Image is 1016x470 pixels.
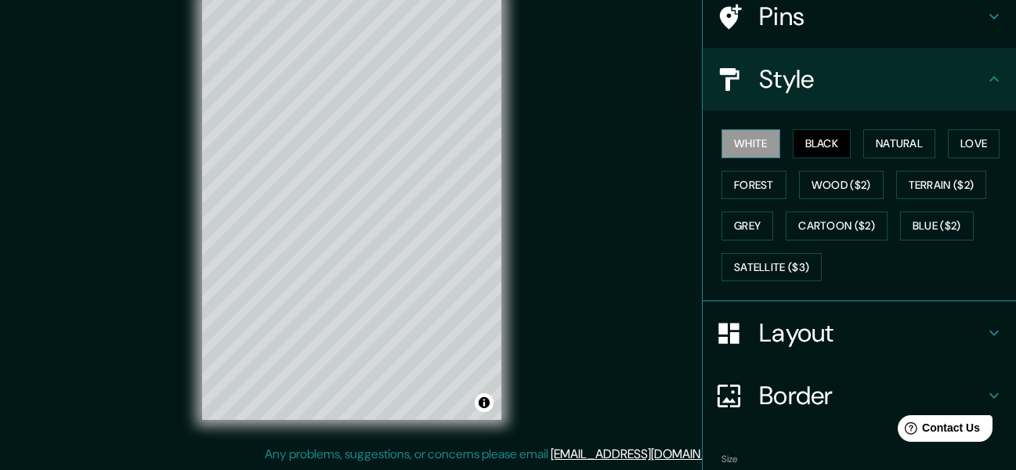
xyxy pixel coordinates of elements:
div: Style [703,48,1016,110]
button: Cartoon ($2) [786,211,888,240]
button: White [721,129,780,158]
button: Wood ($2) [799,171,884,200]
button: Love [948,129,1000,158]
button: Natural [863,129,935,158]
h4: Style [759,63,985,95]
h4: Pins [759,1,985,32]
button: Blue ($2) [900,211,974,240]
button: Forest [721,171,786,200]
div: Layout [703,302,1016,364]
div: Border [703,364,1016,427]
button: Satellite ($3) [721,253,822,282]
label: Size [721,453,738,466]
button: Toggle attribution [475,393,494,412]
button: Grey [721,211,773,240]
a: [EMAIL_ADDRESS][DOMAIN_NAME] [551,446,744,462]
h4: Layout [759,317,985,349]
h4: Border [759,380,985,411]
iframe: Help widget launcher [877,409,999,453]
button: Black [793,129,851,158]
button: Terrain ($2) [896,171,987,200]
p: Any problems, suggestions, or concerns please email . [265,445,747,464]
